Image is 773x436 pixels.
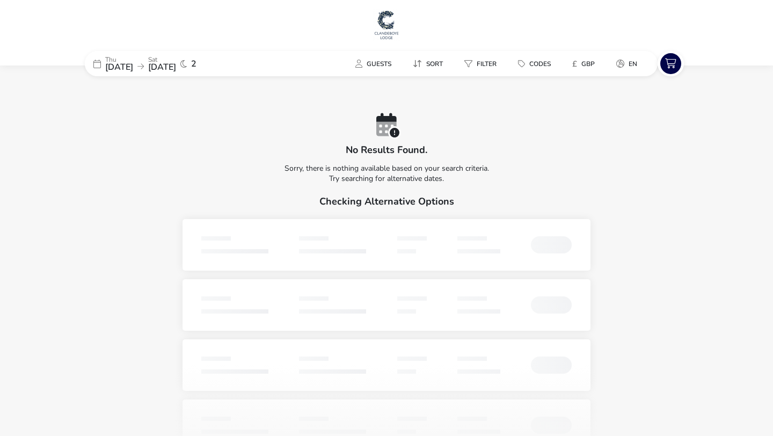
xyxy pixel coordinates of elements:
span: Guests [367,60,391,68]
p: Sat [148,56,176,63]
button: en [608,56,646,71]
span: GBP [581,60,595,68]
span: 2 [191,60,196,68]
h2: Checking Alternative Options [183,188,590,219]
naf-pibe-menu-bar-item: en [608,56,650,71]
naf-pibe-menu-bar-item: Filter [456,56,509,71]
naf-pibe-menu-bar-item: Guests [347,56,404,71]
div: Thu[DATE]Sat[DATE]2 [85,51,246,76]
span: Codes [529,60,551,68]
i: £ [572,59,577,69]
button: £GBP [564,56,603,71]
button: Guests [347,56,400,71]
h2: No results found. [346,143,427,156]
span: [DATE] [148,61,176,73]
span: [DATE] [105,61,133,73]
button: Codes [509,56,559,71]
span: en [629,60,637,68]
p: Thu [105,56,133,63]
button: Filter [456,56,505,71]
p: Sorry, there is nothing available based on your search criteria. Try searching for alternative da... [85,155,688,188]
button: Sort [404,56,451,71]
naf-pibe-menu-bar-item: Codes [509,56,564,71]
span: Filter [477,60,497,68]
img: Main Website [373,9,400,41]
naf-pibe-menu-bar-item: Sort [404,56,456,71]
naf-pibe-menu-bar-item: £GBP [564,56,608,71]
span: Sort [426,60,443,68]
